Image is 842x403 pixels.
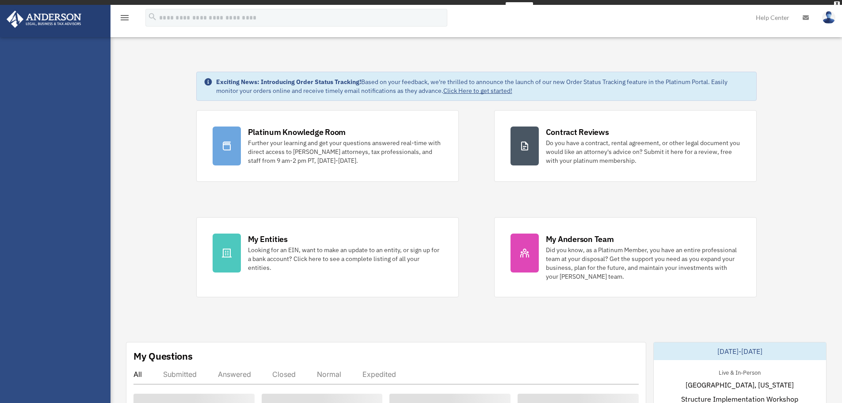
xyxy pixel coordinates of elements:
div: Live & In-Person [712,367,768,376]
div: Normal [317,370,341,379]
div: [DATE]-[DATE] [654,342,826,360]
div: Did you know, as a Platinum Member, you have an entire professional team at your disposal? Get th... [546,246,740,281]
i: search [148,12,157,22]
a: My Entities Looking for an EIN, want to make an update to an entity, or sign up for a bank accoun... [196,217,459,297]
div: Closed [272,370,296,379]
div: Contract Reviews [546,127,609,138]
div: Looking for an EIN, want to make an update to an entity, or sign up for a bank account? Click her... [248,246,442,272]
img: User Pic [822,11,835,24]
div: Get a chance to win 6 months of Platinum for free just by filling out this [309,2,502,13]
i: menu [119,12,130,23]
div: Do you have a contract, rental agreement, or other legal document you would like an attorney's ad... [546,138,740,165]
div: My Anderson Team [546,234,614,245]
div: Expedited [362,370,396,379]
div: Based on your feedback, we're thrilled to announce the launch of our new Order Status Tracking fe... [216,77,749,95]
img: Anderson Advisors Platinum Portal [4,11,84,28]
div: My Questions [133,349,193,363]
a: Platinum Knowledge Room Further your learning and get your questions answered real-time with dire... [196,110,459,182]
div: Submitted [163,370,197,379]
div: All [133,370,142,379]
span: [GEOGRAPHIC_DATA], [US_STATE] [686,380,794,390]
div: Further your learning and get your questions answered real-time with direct access to [PERSON_NAM... [248,138,442,165]
div: Answered [218,370,251,379]
div: My Entities [248,234,288,245]
a: Click Here to get started! [443,87,512,95]
a: survey [506,2,533,13]
a: Contract Reviews Do you have a contract, rental agreement, or other legal document you would like... [494,110,757,182]
div: Platinum Knowledge Room [248,127,346,138]
strong: Exciting News: Introducing Order Status Tracking! [216,78,361,86]
a: My Anderson Team Did you know, as a Platinum Member, you have an entire professional team at your... [494,217,757,297]
a: menu [119,15,130,23]
div: close [834,1,840,7]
